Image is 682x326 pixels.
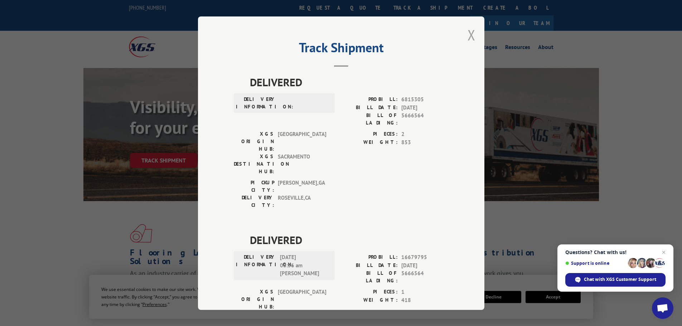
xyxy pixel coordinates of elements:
span: [GEOGRAPHIC_DATA] [278,288,326,311]
span: 418 [401,296,449,304]
span: Chat with XGS Customer Support [584,276,656,283]
span: Questions? Chat with us! [565,249,666,255]
label: PIECES: [341,130,398,138]
span: [DATE] [401,103,449,112]
button: Close modal [468,25,475,44]
label: WEIGHT: [341,296,398,304]
span: [DATE] 08:56 am [PERSON_NAME] [280,253,328,278]
span: 853 [401,138,449,146]
span: 2 [401,130,449,138]
label: BILL DATE: [341,261,398,269]
span: DELIVERED [250,74,449,90]
label: PROBILL: [341,253,398,262]
label: DELIVERY INFORMATION: [236,96,276,111]
label: PICKUP CITY: [234,179,274,194]
span: 1 [401,288,449,296]
label: XGS DESTINATION HUB: [234,153,274,175]
label: DELIVERY CITY: [234,194,274,209]
div: Chat with XGS Customer Support [565,273,666,287]
label: XGS ORIGIN HUB: [234,288,274,311]
label: PIECES: [341,288,398,296]
label: BILL OF LADING: [341,269,398,284]
h2: Track Shipment [234,43,449,56]
div: Open chat [652,297,673,319]
label: PROBILL: [341,96,398,104]
span: Close chat [659,248,668,257]
label: DELIVERY INFORMATION: [236,253,276,278]
span: 16679795 [401,253,449,262]
span: [GEOGRAPHIC_DATA] [278,130,326,153]
span: DELIVERED [250,232,449,248]
span: [DATE] [401,261,449,269]
span: 5666564 [401,112,449,127]
label: WEIGHT: [341,138,398,146]
span: SACRAMENTO [278,153,326,175]
span: [PERSON_NAME] , GA [278,179,326,194]
span: ROSEVILLE , CA [278,194,326,209]
label: XGS ORIGIN HUB: [234,130,274,153]
span: 6815305 [401,96,449,104]
label: BILL DATE: [341,103,398,112]
span: Support is online [565,261,625,266]
label: BILL OF LADING: [341,112,398,127]
span: 5666564 [401,269,449,284]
